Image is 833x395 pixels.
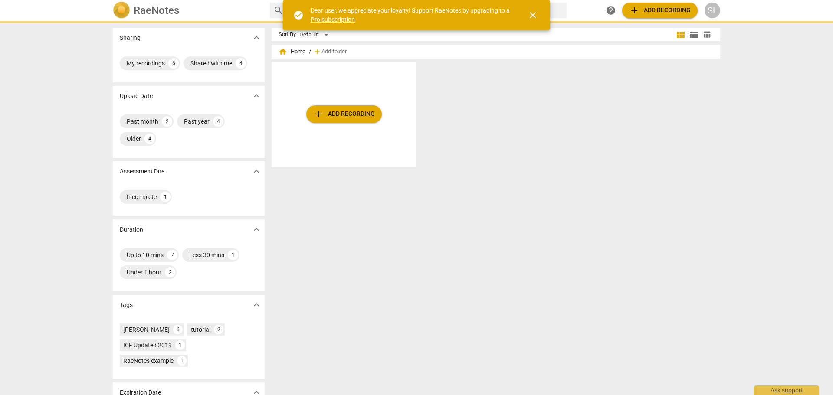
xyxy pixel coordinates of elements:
div: Sort By [279,31,296,38]
span: table_chart [703,30,711,39]
div: Dear user, we appreciate your loyalty! Support RaeNotes by upgrading to a [311,6,512,24]
p: Assessment Due [120,167,164,176]
span: add [313,47,321,56]
button: Show more [250,165,263,178]
span: help [606,5,616,16]
button: Show more [250,89,263,102]
div: Up to 10 mins [127,251,164,259]
span: close [528,10,538,20]
div: Under 1 hour [127,268,161,277]
span: Add recording [313,109,375,119]
button: Close [522,5,543,26]
a: Pro subscription [311,16,355,23]
div: 6 [173,325,183,334]
div: 2 [165,267,175,277]
div: Less 30 mins [189,251,224,259]
div: 4 [144,134,155,144]
span: expand_more [251,166,262,176]
span: add [313,109,324,119]
button: Show more [250,223,263,236]
div: 2 [162,116,172,127]
button: Show more [250,298,263,311]
div: Incomplete [127,193,157,201]
div: My recordings [127,59,165,68]
p: Duration [120,225,143,234]
img: Logo [113,2,130,19]
div: Shared with me [190,59,232,68]
button: Upload [306,105,382,123]
div: RaeNotes example [123,356,174,365]
span: view_list [689,29,699,40]
div: 1 [175,340,185,350]
span: home [279,47,287,56]
div: 1 [177,356,187,366]
span: Add recording [629,5,691,16]
div: [PERSON_NAME] [123,325,170,334]
span: check_circle [293,10,304,20]
div: 7 [167,250,177,260]
span: Add folder [321,49,347,55]
div: 4 [236,58,246,69]
div: Default [299,28,331,42]
div: ICF Updated 2019 [123,341,172,349]
button: Upload [622,3,698,18]
div: 1 [160,192,171,202]
div: 1 [228,250,238,260]
a: Help [603,3,619,18]
span: expand_more [251,33,262,43]
p: Tags [120,300,133,310]
span: expand_more [251,224,262,235]
p: Sharing [120,33,141,42]
button: Show more [250,31,263,44]
span: add [629,5,640,16]
div: Older [127,134,141,143]
span: expand_more [251,91,262,101]
div: 4 [213,116,223,127]
div: Ask support [754,385,819,395]
button: SL [705,3,720,18]
span: expand_more [251,300,262,310]
h2: RaeNotes [134,4,179,16]
span: Home [279,47,305,56]
div: Past month [127,117,158,126]
div: 2 [214,325,223,334]
p: Upload Date [120,91,153,101]
button: Table view [700,28,713,41]
div: Past year [184,117,210,126]
button: Tile view [674,28,687,41]
a: LogoRaeNotes [113,2,263,19]
div: tutorial [191,325,210,334]
div: 6 [168,58,179,69]
button: List view [687,28,700,41]
span: / [309,49,311,55]
span: search [273,5,284,16]
span: view_module [676,29,686,40]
